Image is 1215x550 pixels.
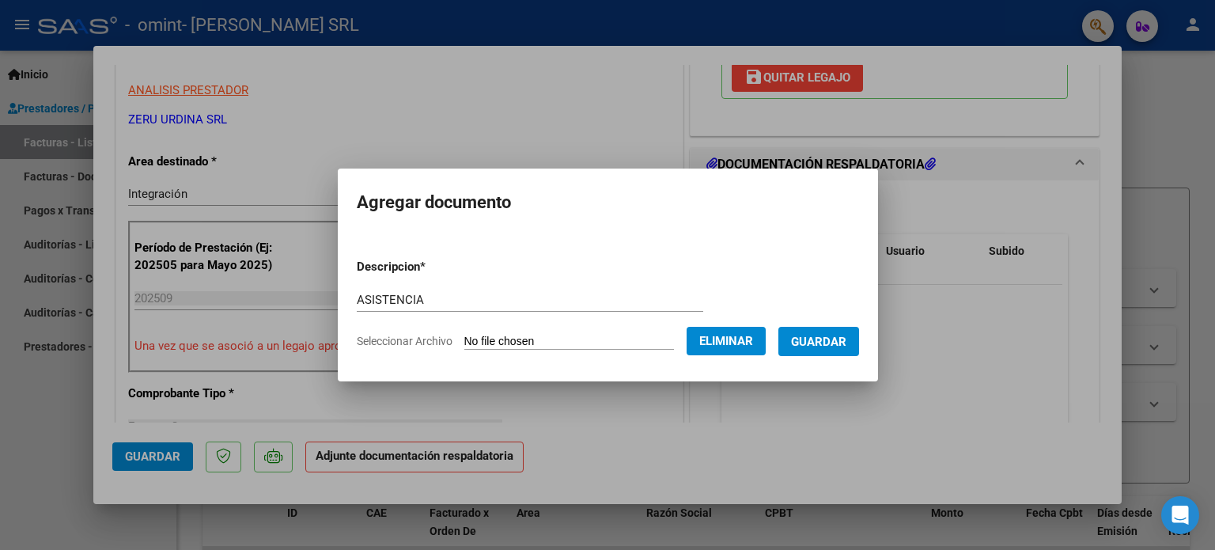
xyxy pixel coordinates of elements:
button: Guardar [778,327,859,356]
span: Eliminar [699,334,753,348]
h2: Agregar documento [357,188,859,218]
span: Guardar [791,335,846,349]
div: Open Intercom Messenger [1161,496,1199,534]
p: Descripcion [357,258,508,276]
span: Seleccionar Archivo [357,335,452,347]
button: Eliminar [687,327,766,355]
